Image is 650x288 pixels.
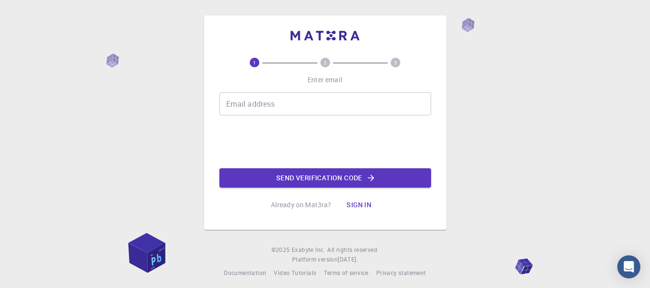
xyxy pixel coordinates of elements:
[292,255,338,264] span: Platform version
[271,245,292,255] span: © 2025
[252,123,398,161] iframe: reCAPTCHA
[338,255,358,263] span: [DATE] .
[271,200,331,210] p: Already on Mat3ra?
[324,59,327,66] text: 2
[292,245,325,255] a: Exabyte Inc.
[376,268,426,278] a: Privacy statement
[338,255,358,264] a: [DATE].
[274,268,316,278] a: Video Tutorials
[617,255,640,278] div: Open Intercom Messenger
[274,269,316,276] span: Video Tutorials
[292,246,325,253] span: Exabyte Inc.
[376,269,426,276] span: Privacy statement
[224,268,266,278] a: Documentation
[339,195,379,214] button: Sign in
[394,59,397,66] text: 3
[327,245,379,255] span: All rights reserved.
[224,269,266,276] span: Documentation
[253,59,256,66] text: 1
[324,268,368,278] a: Terms of service
[307,75,343,85] p: Enter email
[219,168,431,188] button: Send verification code
[324,269,368,276] span: Terms of service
